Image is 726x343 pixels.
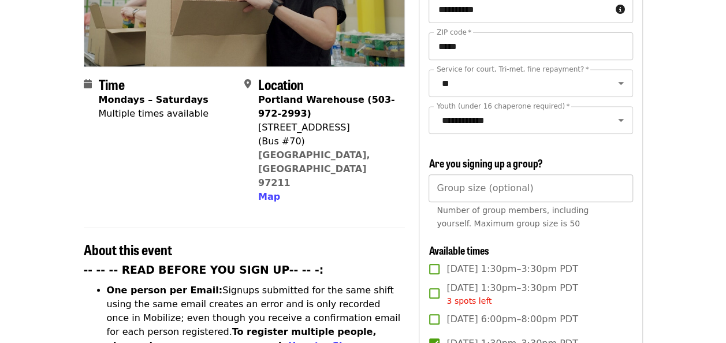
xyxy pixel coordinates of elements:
i: map-marker-alt icon [244,79,251,90]
input: ZIP code [429,32,632,60]
div: [STREET_ADDRESS] [258,121,396,135]
div: (Bus #70) [258,135,396,148]
label: Youth (under 16 chaperone required) [437,103,569,110]
label: ZIP code [437,29,471,36]
span: Are you signing up a group? [429,155,542,170]
i: calendar icon [84,79,92,90]
span: Number of group members, including yourself. Maximum group size is 50 [437,206,589,228]
input: [object Object] [429,174,632,202]
span: Location [258,74,304,94]
label: Service for court, Tri-met, fine repayment? [437,66,589,73]
span: [DATE] 6:00pm–8:00pm PDT [446,312,578,326]
div: Multiple times available [99,107,209,121]
span: About this event [84,239,172,259]
span: Time [99,74,125,94]
span: [DATE] 1:30pm–3:30pm PDT [446,262,578,276]
strong: One person per Email: [107,285,223,296]
span: Available times [429,243,489,258]
button: Open [613,75,629,91]
a: [GEOGRAPHIC_DATA], [GEOGRAPHIC_DATA] 97211 [258,150,370,188]
strong: Portland Warehouse (503-972-2993) [258,94,395,119]
i: circle-info icon [616,4,625,15]
span: 3 spots left [446,296,492,305]
span: [DATE] 1:30pm–3:30pm PDT [446,281,578,307]
strong: Mondays – Saturdays [99,94,209,105]
span: Map [258,191,280,202]
button: Map [258,190,280,204]
button: Open [613,112,629,128]
strong: -- -- -- READ BEFORE YOU SIGN UP-- -- -: [84,264,324,276]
